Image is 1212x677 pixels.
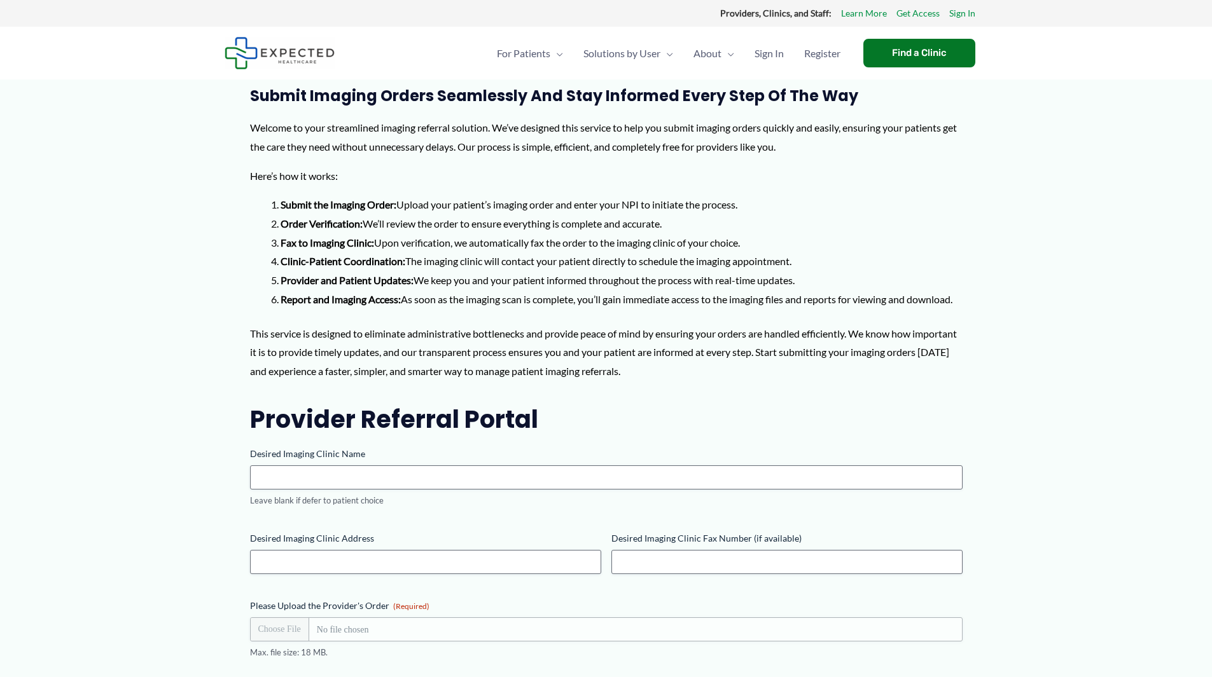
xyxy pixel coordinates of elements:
[720,8,832,18] strong: Providers, Clinics, and Staff:
[683,31,744,76] a: AboutMenu Toggle
[225,37,335,69] img: Expected Healthcare Logo - side, dark font, small
[693,31,721,76] span: About
[550,31,563,76] span: Menu Toggle
[744,31,794,76] a: Sign In
[250,404,963,435] h2: Provider Referral Portal
[281,195,963,214] li: Upload your patient’s imaging order and enter your NPI to initiate the process.
[250,167,963,186] p: Here’s how it works:
[794,31,851,76] a: Register
[281,293,401,305] strong: Report and Imaging Access:
[250,118,963,156] p: Welcome to your streamlined imaging referral solution. We’ve designed this service to help you su...
[250,532,601,545] label: Desired Imaging Clinic Address
[250,599,963,612] label: Please Upload the Provider's Order
[755,31,784,76] span: Sign In
[250,86,963,106] h3: Submit Imaging Orders Seamlessly and Stay Informed Every Step of the Way
[487,31,851,76] nav: Primary Site Navigation
[281,271,963,290] li: We keep you and your patient informed throughout the process with real-time updates.
[281,217,363,229] strong: Order Verification:
[721,31,734,76] span: Menu Toggle
[896,5,940,22] a: Get Access
[250,646,963,659] span: Max. file size: 18 MB.
[804,31,840,76] span: Register
[250,324,963,381] p: This service is designed to eliminate administrative bottlenecks and provide peace of mind by ens...
[281,255,405,267] strong: Clinic-Patient Coordination:
[281,290,963,309] li: As soon as the imaging scan is complete, you’ll gain immediate access to the imaging files and re...
[250,495,963,507] div: Leave blank if defer to patient choice
[281,233,963,252] li: Upon verification, we automatically fax the order to the imaging clinic of your choice.
[841,5,887,22] a: Learn More
[281,214,963,233] li: We’ll review the order to ensure everything is complete and accurate.
[583,31,660,76] span: Solutions by User
[863,39,975,67] a: Find a Clinic
[281,274,414,286] strong: Provider and Patient Updates:
[487,31,573,76] a: For PatientsMenu Toggle
[949,5,975,22] a: Sign In
[393,601,429,611] span: (Required)
[281,198,396,210] strong: Submit the Imaging Order:
[497,31,550,76] span: For Patients
[611,532,963,545] label: Desired Imaging Clinic Fax Number (if available)
[281,252,963,271] li: The imaging clinic will contact your patient directly to schedule the imaging appointment.
[250,448,963,460] label: Desired Imaging Clinic Name
[660,31,673,76] span: Menu Toggle
[573,31,683,76] a: Solutions by UserMenu Toggle
[281,236,374,249] strong: Fax to Imaging Clinic:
